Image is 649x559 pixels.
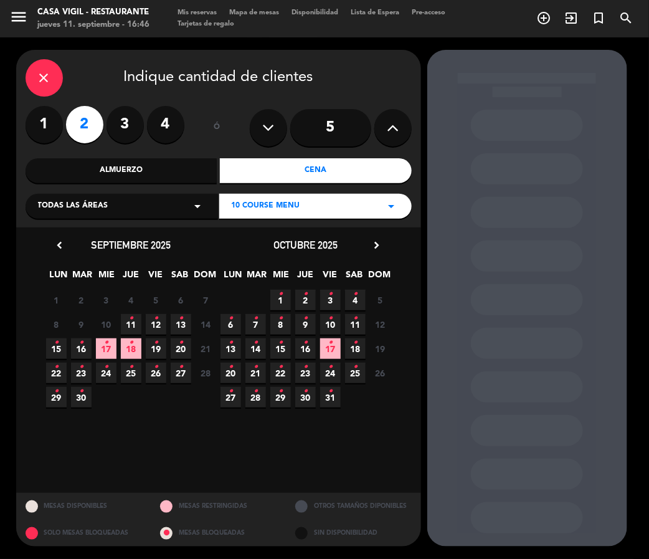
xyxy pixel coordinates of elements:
[129,308,133,328] i: •
[245,363,266,383] span: 21
[96,314,116,335] span: 10
[71,290,92,310] span: 2
[271,267,291,288] span: MIE
[353,333,358,353] i: •
[107,106,144,143] label: 3
[618,11,633,26] i: search
[26,158,217,183] div: Almuerzo
[54,381,59,401] i: •
[286,493,421,520] div: OTROS TAMAÑOS DIPONIBLES
[71,314,92,335] span: 9
[97,267,117,288] span: MIE
[220,314,241,335] span: 6
[320,314,341,335] span: 10
[295,363,316,383] span: 23
[253,357,258,377] i: •
[320,267,340,288] span: VIE
[303,357,308,377] i: •
[66,106,103,143] label: 2
[328,284,333,304] i: •
[172,21,241,27] span: Tarjetas de regalo
[536,11,551,26] i: add_circle_outline
[147,106,184,143] label: 4
[303,381,308,401] i: •
[370,314,391,335] span: 12
[121,363,141,383] span: 25
[328,333,333,353] i: •
[295,387,316,408] span: 30
[278,284,283,304] i: •
[353,284,358,304] i: •
[245,314,266,335] span: 7
[328,381,333,401] i: •
[229,381,233,401] i: •
[196,363,216,383] span: 28
[171,363,191,383] span: 27
[171,314,191,335] span: 13
[9,7,28,31] button: menu
[121,314,141,335] span: 11
[16,520,151,547] div: SOLO MESAS BLOQUEADAS
[172,9,224,16] span: Mis reservas
[146,363,166,383] span: 26
[303,333,308,353] i: •
[46,290,67,310] span: 1
[270,290,291,310] span: 1
[104,357,108,377] i: •
[220,338,241,359] span: 13
[26,106,63,143] label: 1
[247,267,267,288] span: MAR
[286,520,421,547] div: SIN DISPONIBILIDAD
[129,357,133,377] i: •
[151,493,286,520] div: MESAS RESTRINGIDAS
[169,267,190,288] span: SAB
[48,267,69,288] span: LUN
[121,267,141,288] span: JUE
[151,520,286,547] div: MESAS BLOQUEADAS
[245,338,266,359] span: 14
[232,200,300,213] span: 10 Course Menu
[278,333,283,353] i: •
[253,333,258,353] i: •
[253,381,258,401] i: •
[46,314,67,335] span: 8
[196,314,216,335] span: 14
[278,381,283,401] i: •
[320,363,341,383] span: 24
[9,7,28,26] i: menu
[179,308,183,328] i: •
[104,333,108,353] i: •
[196,338,216,359] span: 21
[196,290,216,310] span: 7
[229,357,233,377] i: •
[96,338,116,359] span: 17
[370,363,391,383] span: 26
[320,387,341,408] span: 31
[26,59,412,97] div: Indique cantidad de clientes
[37,6,149,19] div: Casa Vigil - Restaurante
[71,363,92,383] span: 23
[79,381,83,401] i: •
[220,387,241,408] span: 27
[328,308,333,328] i: •
[320,290,341,310] span: 3
[345,338,366,359] span: 18
[146,338,166,359] span: 19
[220,363,241,383] span: 20
[278,357,283,377] i: •
[328,357,333,377] i: •
[270,363,291,383] span: 22
[295,314,316,335] span: 9
[345,363,366,383] span: 25
[96,363,116,383] span: 24
[16,493,151,520] div: MESAS DISPONIBLES
[154,308,158,328] i: •
[146,314,166,335] span: 12
[270,314,291,335] span: 8
[79,357,83,377] i: •
[368,267,389,288] span: DOM
[154,357,158,377] i: •
[320,338,341,359] span: 17
[303,308,308,328] i: •
[46,363,67,383] span: 22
